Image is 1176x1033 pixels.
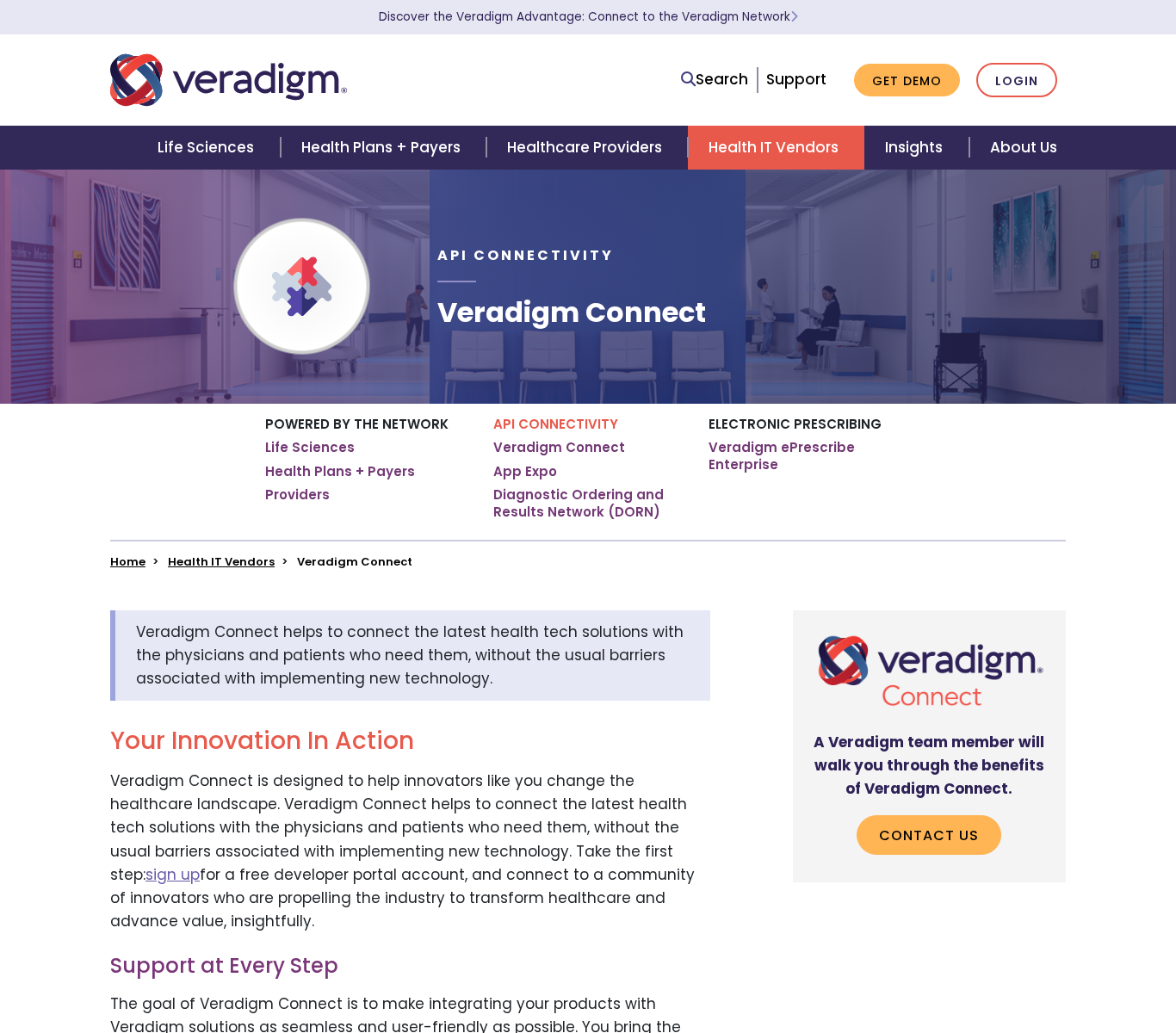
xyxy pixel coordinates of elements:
a: Veradigm Connect [493,439,625,456]
a: Providers [265,486,330,504]
a: Insights [864,126,969,170]
a: Health Plans + Payers [281,126,486,170]
a: Life Sciences [137,126,280,170]
h2: Your Innovation In Action [110,727,710,756]
a: Diagnostic Ordering and Results Network (DORN) [493,486,683,520]
a: About Us [969,126,1078,170]
p: Veradigm Connect is designed to help innovators like you change the healthcare landscape. Veradig... [110,770,710,933]
strong: A Veradigm team member will walk you through the benefits of Veradigm Connect. [814,732,1044,799]
a: Contact Us [857,815,1001,855]
a: Healthcare Providers [486,126,688,170]
a: Health IT Vendors [688,126,864,170]
a: Discover the Veradigm Advantage: Connect to the Veradigm NetworkLearn More [379,9,798,25]
a: Support [766,69,826,90]
a: Life Sciences [265,439,355,456]
img: Veradigm Connect [807,624,1052,717]
span: Learn More [790,9,798,25]
a: Health Plans + Payers [265,463,415,480]
h1: Veradigm Connect [437,296,706,329]
span: Veradigm Connect helps to connect the latest health tech solutions with the physicians and patien... [136,622,684,689]
a: Get Demo [854,64,960,97]
a: Health IT Vendors [168,554,275,570]
a: App Expo [493,463,557,480]
h3: Support at Every Step [110,954,710,979]
a: sign up [145,864,200,885]
img: Veradigm logo [110,52,347,108]
a: Veradigm ePrescribe Enterprise [709,439,911,473]
a: Home [110,554,145,570]
span: API Connectivity [437,245,614,265]
a: Login [976,63,1057,98]
a: Search [681,68,748,91]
